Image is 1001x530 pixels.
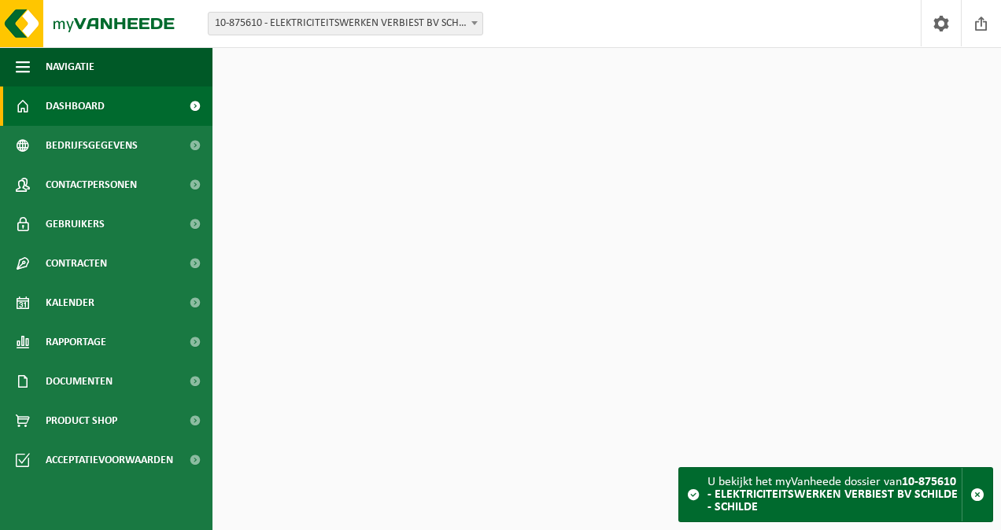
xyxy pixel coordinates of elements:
span: Kalender [46,283,94,322]
strong: 10-875610 - ELEKTRICITEITSWERKEN VERBIEST BV SCHILDE - SCHILDE [707,476,958,513]
span: Bedrijfsgegevens [46,126,138,165]
span: Dashboard [46,86,105,126]
span: Product Shop [46,401,117,440]
span: Gebruikers [46,204,105,244]
span: 10-875610 - ELEKTRICITEITSWERKEN VERBIEST BV SCHILDE - SCHILDE [209,13,482,35]
div: U bekijkt het myVanheede dossier van [707,468,962,521]
span: Documenten [46,362,113,401]
span: Navigatie [46,47,94,86]
span: Rapportage [46,322,106,362]
span: Contactpersonen [46,165,137,204]
span: 10-875610 - ELEKTRICITEITSWERKEN VERBIEST BV SCHILDE - SCHILDE [208,12,483,35]
span: Acceptatievoorwaarden [46,440,173,480]
span: Contracten [46,244,107,283]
